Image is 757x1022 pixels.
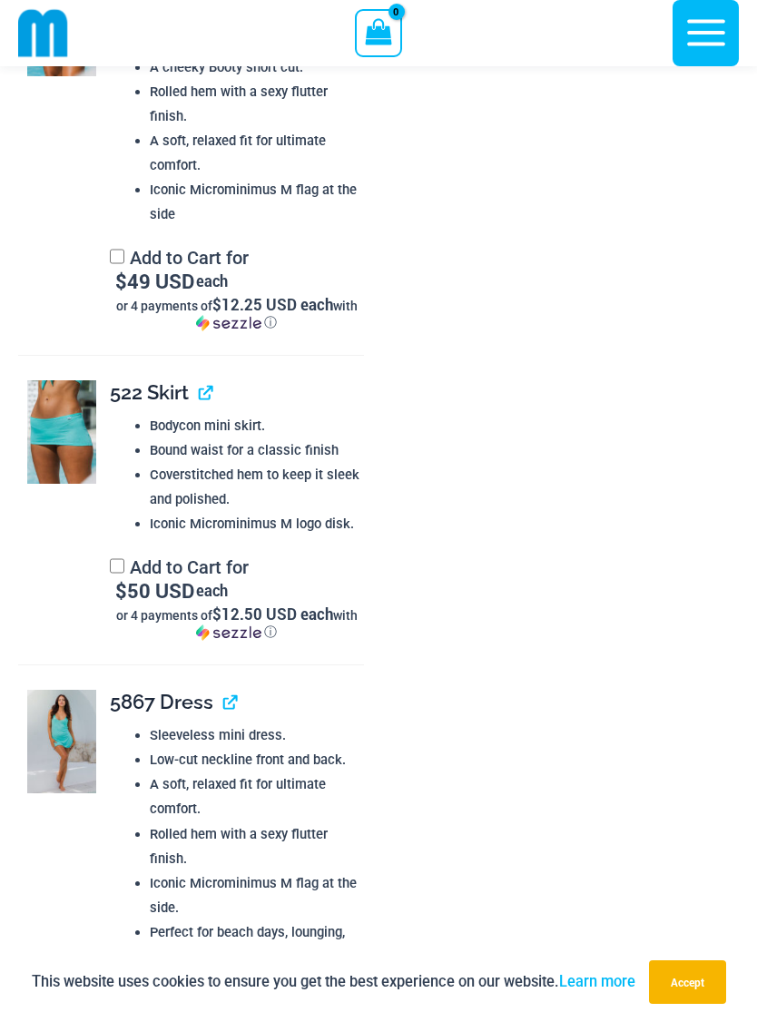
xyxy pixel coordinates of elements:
li: A soft, relaxed fit for ultimate comfort. [150,772,364,821]
img: Sezzle [196,315,261,331]
li: Coverstitched hem to keep it sleek and polished. [150,463,364,512]
div: or 4 payments of$12.50 USD eachwithSezzle Click to learn more about Sezzle [110,606,364,641]
span: 50 USD [115,582,194,600]
div: or 4 payments of with [110,606,364,641]
img: Sezzle [196,624,261,641]
li: Perfect for beach days, lounging, and more! [150,920,364,970]
img: Bahama Breeze Mint 5867 Dress [27,690,96,793]
span: each [196,582,228,600]
li: Low-cut neckline front and back. [150,748,364,772]
span: $ [115,268,127,294]
label: Add to Cart for [110,556,364,641]
li: A soft, relaxed fit for ultimate comfort. [150,129,364,178]
button: Accept [649,960,726,1004]
span: each [196,272,228,290]
p: This website uses cookies to ensure you get the best experience on our website. [32,969,635,994]
a: Learn more [559,973,635,990]
li: Bound waist for a classic finish [150,438,364,463]
img: cropped mm emblem [18,8,68,58]
li: Iconic Microminimus M flag at the side. [150,871,364,920]
span: 5867 Dress [110,690,213,713]
li: Rolled hem with a sexy flutter finish. [150,80,364,129]
input: Add to Cart for$50 USD eachor 4 payments of$12.50 USD eachwithSezzle Click to learn more about Se... [110,558,124,573]
span: 522 Skirt [110,380,189,404]
label: Add to Cart for [110,247,364,331]
li: Sleeveless mini dress. [150,723,364,748]
span: $12.50 USD each [212,604,333,624]
div: or 4 payments of with [110,297,364,331]
span: $ [115,577,127,604]
input: Add to Cart for$49 USD eachor 4 payments of$12.25 USD eachwithSezzle Click to learn more about Se... [110,249,124,263]
div: or 4 payments of$12.25 USD eachwithSezzle Click to learn more about Sezzle [110,297,364,331]
a: View Shopping Cart, empty [355,9,401,56]
li: Iconic Microminimus M logo disk. [150,512,364,536]
span: 49 USD [115,272,194,290]
li: Rolled hem with a sexy flutter finish. [150,822,364,871]
li: A cheeky Booty short cut. [150,55,364,80]
li: Bodycon mini skirt. [150,414,364,438]
li: Iconic Microminimus M flag at the side [150,178,364,227]
span: $12.25 USD each [212,294,333,315]
img: Bahama Breeze Mint 522 Skirt [27,380,96,484]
